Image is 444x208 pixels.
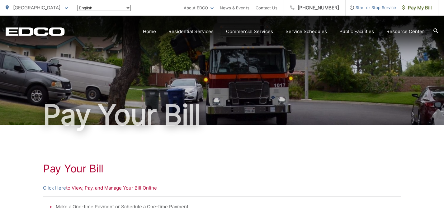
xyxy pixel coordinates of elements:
[6,27,65,36] a: EDCD logo. Return to the homepage.
[402,4,432,12] span: Pay My Bill
[43,184,401,192] p: to View, Pay, and Manage Your Bill Online
[286,28,327,35] a: Service Schedules
[226,28,273,35] a: Commercial Services
[43,184,66,192] a: Click Here
[184,4,214,12] a: About EDCO
[6,99,438,131] h1: Pay Your Bill
[220,4,249,12] a: News & Events
[256,4,277,12] a: Contact Us
[43,162,401,175] h1: Pay Your Bill
[13,5,60,11] span: [GEOGRAPHIC_DATA]
[143,28,156,35] a: Home
[386,28,424,35] a: Resource Center
[168,28,214,35] a: Residential Services
[339,28,374,35] a: Public Facilities
[77,5,131,11] select: Select a language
